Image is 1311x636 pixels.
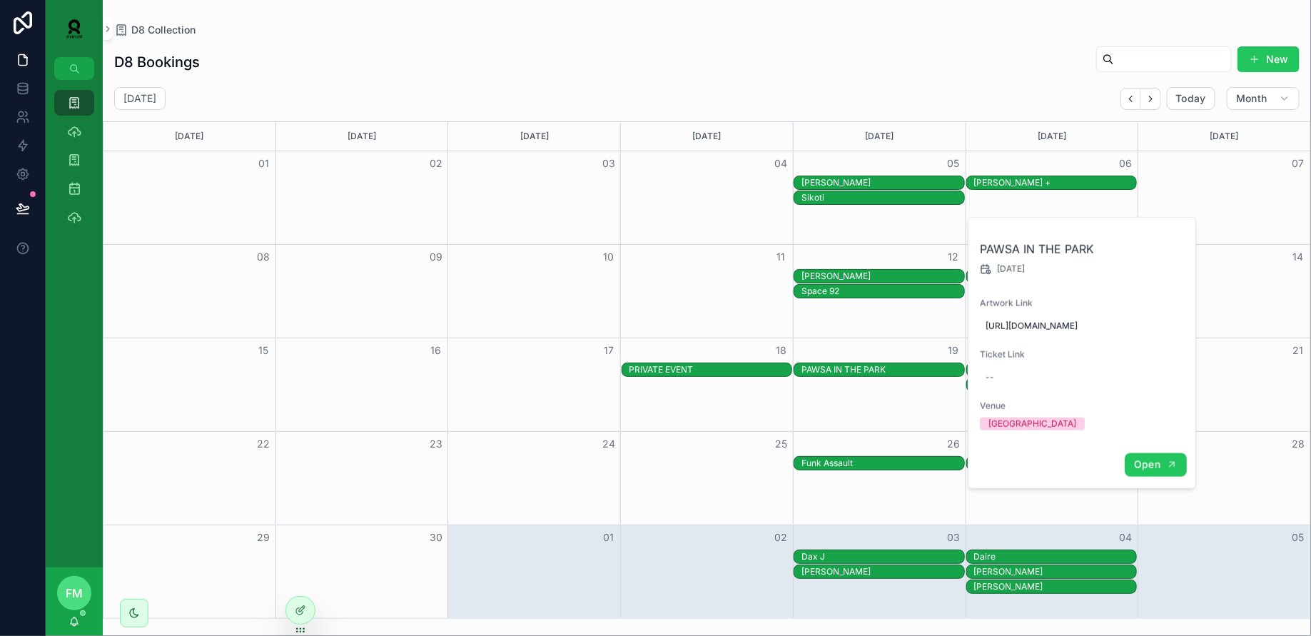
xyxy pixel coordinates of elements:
div: Daire [974,551,1137,562]
img: App logo [57,17,91,40]
div: Space 92 [801,285,964,298]
button: 25 [772,435,789,453]
div: Fatima Hajji [801,176,964,189]
button: 15 [255,342,273,359]
button: 16 [427,342,445,359]
button: 01 [255,155,273,172]
div: Sikoti [801,191,964,204]
span: D8 Collection [131,23,196,37]
span: Today [1176,92,1207,105]
div: Daire [974,550,1137,563]
button: 06 [1117,155,1134,172]
div: [PERSON_NAME] + [974,177,1137,188]
div: [DATE] [968,122,1136,151]
div: Funk Assault [801,457,964,470]
span: Ticket Link [980,349,1185,360]
span: Open [1134,458,1160,471]
button: 02 [772,529,789,546]
button: 07 [1290,155,1307,172]
div: PAWSA IN THE PARK [801,363,964,376]
div: [DATE] [623,122,791,151]
button: 05 [1290,529,1307,546]
div: [DATE] [106,122,273,151]
div: [PERSON_NAME] [801,271,964,282]
div: SOSA [801,270,964,283]
a: D8 Collection [114,23,196,37]
div: Dax J [801,550,964,563]
button: 04 [772,155,789,172]
button: 23 [427,435,445,453]
div: Paul Van Dyk [801,565,964,578]
span: Artwork Link [980,298,1185,309]
button: 04 [1117,529,1134,546]
button: 11 [772,248,789,266]
button: 24 [600,435,617,453]
div: [DATE] [1140,122,1308,151]
div: Month View [103,121,1311,619]
button: Today [1167,87,1216,110]
button: 28 [1290,435,1307,453]
button: 14 [1290,248,1307,266]
div: Fatima Hajji [974,580,1137,593]
button: Back [1120,88,1141,110]
span: Month [1236,92,1267,105]
h2: [DATE] [123,91,156,106]
button: Open [1125,453,1187,477]
div: [DATE] [450,122,618,151]
div: [DATE] [278,122,446,151]
div: Yousuke Yukimatsu [974,565,1137,578]
div: [PERSON_NAME] [801,566,964,577]
div: [PERSON_NAME] [974,581,1137,592]
button: 03 [600,155,617,172]
div: [DATE] [796,122,963,151]
div: [GEOGRAPHIC_DATA] [988,418,1076,430]
button: 29 [255,529,273,546]
button: 09 [427,248,445,266]
button: New [1237,46,1300,72]
button: 12 [945,248,962,266]
button: 03 [945,529,962,546]
button: 18 [772,342,789,359]
button: 02 [427,155,445,172]
div: [PERSON_NAME] [801,177,964,188]
button: 01 [600,529,617,546]
button: 21 [1290,342,1307,359]
h1: D8 Bookings [114,52,200,72]
button: 10 [600,248,617,266]
button: Month [1227,87,1300,110]
div: Dax J [801,551,964,562]
div: PRIVATE EVENT [629,364,792,375]
div: Funk Assault [801,458,964,469]
div: Space 92 [801,286,964,297]
div: -- [986,372,994,383]
button: Next [1141,88,1161,110]
div: Sikoti [801,192,964,203]
button: 05 [945,155,962,172]
span: [DATE] [997,263,1025,275]
button: 19 [945,342,962,359]
div: PRIVATE EVENT [629,363,792,376]
button: 08 [255,248,273,266]
span: FM [66,585,83,602]
div: scrollable content [46,80,103,248]
button: 22 [255,435,273,453]
button: 30 [427,529,445,546]
button: 17 [600,342,617,359]
span: Venue [980,400,1185,412]
div: Omar + [974,176,1137,189]
div: [PERSON_NAME] [974,566,1137,577]
h2: PAWSA IN THE PARK [980,241,1185,258]
button: 26 [945,435,962,453]
span: [URL][DOMAIN_NAME] [986,320,1180,332]
div: PAWSA IN THE PARK [801,364,964,375]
